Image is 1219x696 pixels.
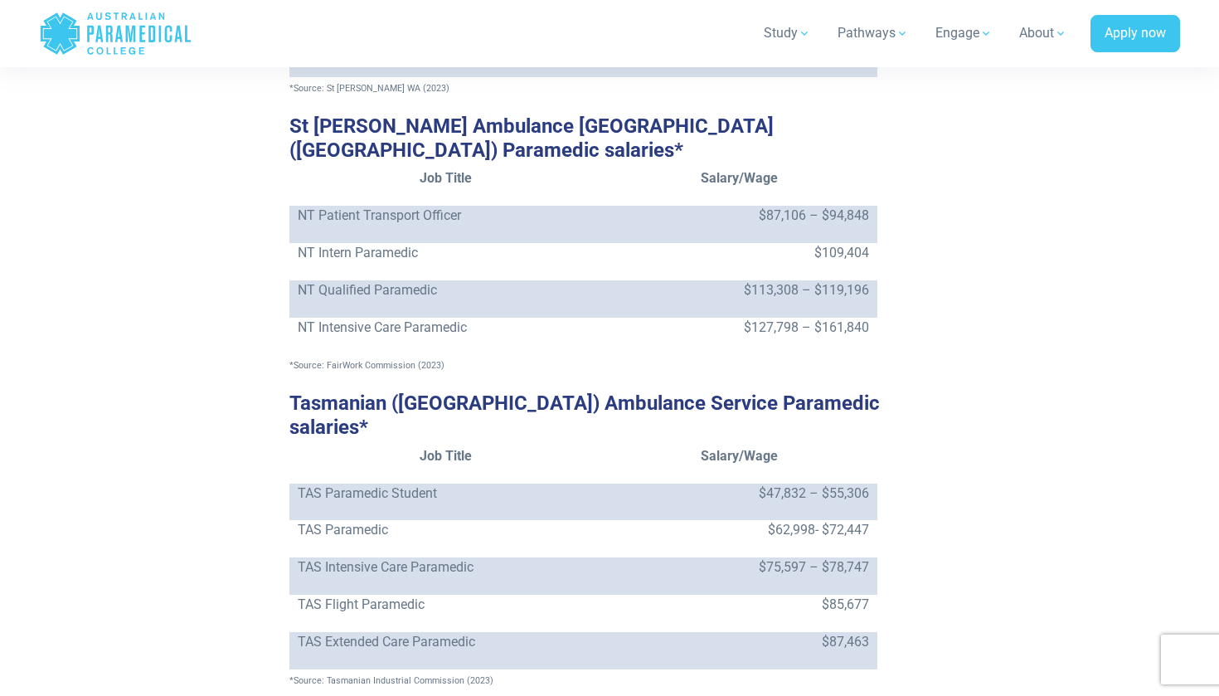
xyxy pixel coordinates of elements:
h3: Tasmanian ([GEOGRAPHIC_DATA]) Ambulance Service Paramedic salaries* [289,392,930,440]
a: Engage [925,10,1003,56]
p: TAS Intensive Care Paramedic [298,557,593,577]
p: $109,404 [609,243,869,263]
a: Australian Paramedical College [39,7,192,61]
p: $127,798 – $161,840 [609,318,869,338]
a: Pathways [828,10,919,56]
p: $47,832 – $55,306 [609,484,869,504]
p: NT Intensive Care Paramedic [298,318,593,338]
a: Apply now [1090,15,1180,53]
p: NT Intern Paramedic [298,243,593,263]
p: $75,597 – $78,747 [609,557,869,577]
p: NT Qualified Paramedic [298,280,593,300]
span: *Source: FairWork Commission (2023) [289,360,444,371]
p: $87,106 – $94,848 [609,206,869,226]
a: About [1009,10,1077,56]
p: $113,308 – $119,196 [609,280,869,300]
a: Study [754,10,821,56]
p: $62,998- $72,447 [609,520,869,540]
p: TAS Paramedic [298,520,593,540]
strong: Salary/Wage [701,170,778,186]
h3: St [PERSON_NAME] Ambulance [GEOGRAPHIC_DATA] ([GEOGRAPHIC_DATA]) Paramedic salaries* [289,114,930,163]
p: NT Patient Transport Officer [298,206,593,226]
strong: Job Title [420,448,472,464]
strong: Salary/Wage [701,448,778,464]
p: TAS Paramedic Student [298,484,593,504]
strong: Job Title [420,170,472,186]
span: *Source: St [PERSON_NAME] WA (2023) [289,83,449,94]
p: $87,463 [609,632,869,652]
p: TAS Flight Paramedic [298,595,593,615]
p: TAS Extended Care Paramedic [298,632,593,652]
p: $85,677 [609,595,869,615]
span: *Source: Tasmanian Industrial Commission (2023) [289,675,493,686]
